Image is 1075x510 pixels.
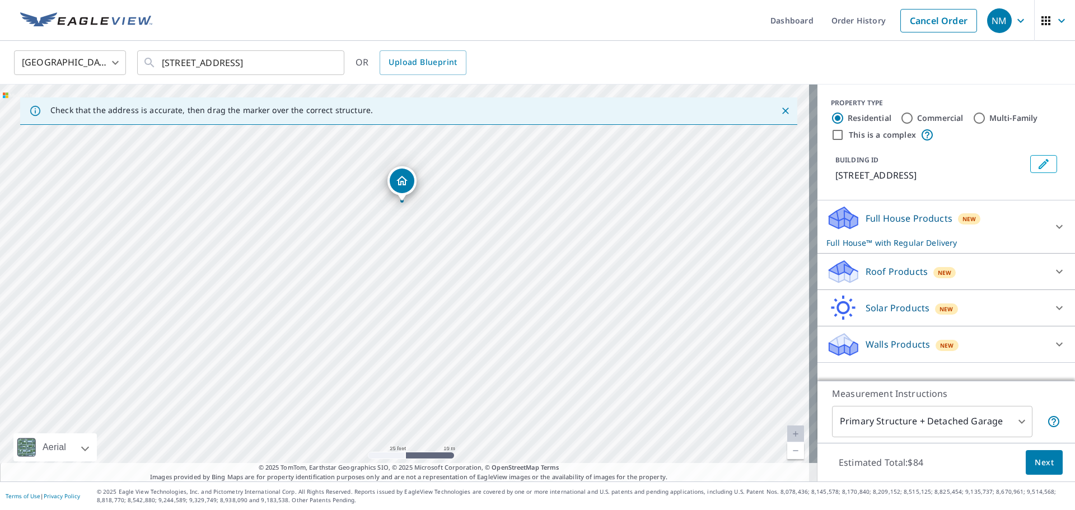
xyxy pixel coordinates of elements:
span: Your report will include the primary structure and a detached garage if one exists. [1047,415,1060,428]
p: Full House Products [866,212,952,225]
input: Search by address or latitude-longitude [162,47,321,78]
p: [STREET_ADDRESS] [835,169,1026,182]
p: Walls Products [866,338,930,351]
p: | [6,493,80,499]
div: Walls ProductsNew [826,331,1066,358]
a: Cancel Order [900,9,977,32]
div: Solar ProductsNew [826,294,1066,321]
button: Next [1026,450,1063,475]
div: PROPERTY TYPE [831,98,1062,108]
label: Residential [848,113,891,124]
p: Full House™ with Regular Delivery [826,237,1046,249]
button: Edit building 1 [1030,155,1057,173]
span: New [938,268,952,277]
div: [GEOGRAPHIC_DATA] [14,47,126,78]
div: Primary Structure + Detached Garage [832,406,1032,437]
span: New [940,341,954,350]
label: This is a complex [849,129,916,141]
p: © 2025 Eagle View Technologies, Inc. and Pictometry International Corp. All Rights Reserved. Repo... [97,488,1069,504]
div: Aerial [39,433,69,461]
a: Privacy Policy [44,492,80,500]
div: Dropped pin, building 1, Residential property, 503 Wintoon Dr South Lake Tahoe, CA 96150 [387,166,417,201]
a: OpenStreetMap [492,463,539,471]
p: Solar Products [866,301,929,315]
p: Estimated Total: $84 [830,450,932,475]
a: Terms [541,463,559,471]
span: New [940,305,954,314]
p: Roof Products [866,265,928,278]
div: OR [356,50,466,75]
a: Current Level 20, Zoom In Disabled [787,425,804,442]
span: © 2025 TomTom, Earthstar Geographics SIO, © 2025 Microsoft Corporation, © [259,463,559,472]
div: Full House ProductsNewFull House™ with Regular Delivery [826,205,1066,249]
span: New [962,214,976,223]
p: Check that the address is accurate, then drag the marker over the correct structure. [50,105,373,115]
div: Roof ProductsNew [826,258,1066,285]
p: BUILDING ID [835,155,878,165]
a: Current Level 20, Zoom Out [787,442,804,459]
span: Upload Blueprint [389,55,457,69]
label: Multi-Family [989,113,1038,124]
button: Close [778,104,793,118]
a: Terms of Use [6,492,40,500]
a: Upload Blueprint [380,50,466,75]
p: Measurement Instructions [832,387,1060,400]
img: EV Logo [20,12,152,29]
label: Commercial [917,113,964,124]
div: Aerial [13,433,97,461]
span: Next [1035,456,1054,470]
div: NM [987,8,1012,33]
